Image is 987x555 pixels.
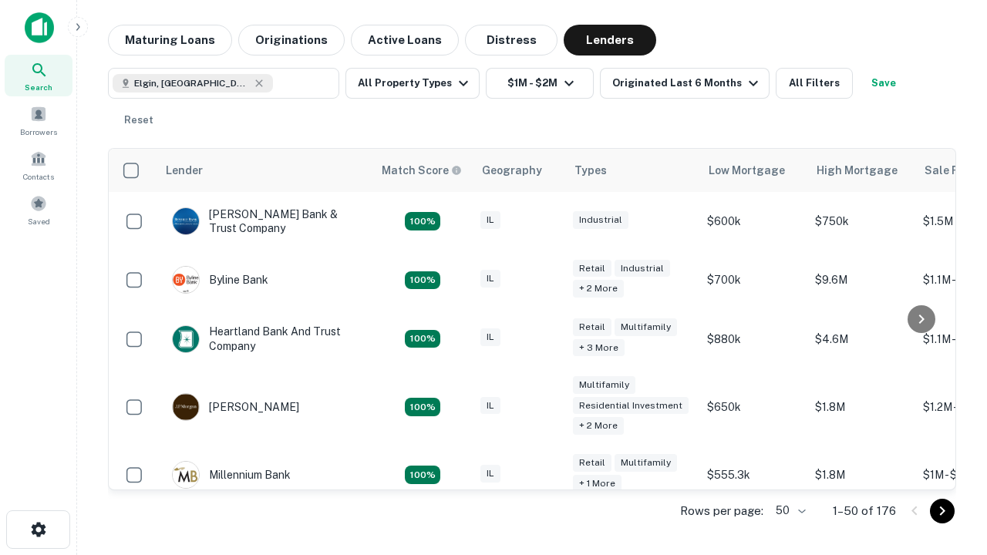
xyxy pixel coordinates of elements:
[699,251,807,309] td: $700k
[930,499,955,523] button: Go to next page
[173,462,199,488] img: picture
[345,68,480,99] button: All Property Types
[173,267,199,293] img: picture
[114,105,163,136] button: Reset
[5,55,72,96] a: Search
[480,397,500,415] div: IL
[172,461,291,489] div: Millennium Bank
[473,149,565,192] th: Geography
[382,162,462,179] div: Capitalize uses an advanced AI algorithm to match your search with the best lender. The match sco...
[573,417,624,435] div: + 2 more
[25,12,54,43] img: capitalize-icon.png
[172,325,357,352] div: Heartland Bank And Trust Company
[238,25,345,55] button: Originations
[28,215,50,227] span: Saved
[480,328,500,346] div: IL
[699,446,807,504] td: $555.3k
[372,149,473,192] th: Capitalize uses an advanced AI algorithm to match your search with the best lender. The match sco...
[23,170,54,183] span: Contacts
[564,25,656,55] button: Lenders
[20,126,57,138] span: Borrowers
[776,68,853,99] button: All Filters
[25,81,52,93] span: Search
[108,25,232,55] button: Maturing Loans
[480,465,500,483] div: IL
[573,280,624,298] div: + 2 more
[405,330,440,348] div: Matching Properties: 19, hasApolloMatch: undefined
[910,382,987,456] iframe: Chat Widget
[172,393,299,421] div: [PERSON_NAME]
[480,211,500,229] div: IL
[699,309,807,368] td: $880k
[5,189,72,230] a: Saved
[173,208,199,234] img: picture
[615,260,670,277] div: Industrial
[5,99,72,141] a: Borrowers
[573,318,611,336] div: Retail
[173,326,199,352] img: picture
[480,270,500,288] div: IL
[573,339,625,357] div: + 3 more
[465,25,558,55] button: Distress
[859,68,908,99] button: Save your search to get updates of matches that match your search criteria.
[680,502,763,520] p: Rows per page:
[770,499,808,522] div: 50
[833,502,896,520] p: 1–50 of 176
[382,162,459,179] h6: Match Score
[612,74,763,92] div: Originated Last 6 Months
[807,446,915,504] td: $1.8M
[405,271,440,290] div: Matching Properties: 18, hasApolloMatch: undefined
[486,68,594,99] button: $1M - $2M
[5,144,72,186] a: Contacts
[807,251,915,309] td: $9.6M
[482,161,542,180] div: Geography
[134,76,250,90] span: Elgin, [GEOGRAPHIC_DATA], [GEOGRAPHIC_DATA]
[573,211,628,229] div: Industrial
[405,212,440,230] div: Matching Properties: 28, hasApolloMatch: undefined
[573,475,622,493] div: + 1 more
[807,149,915,192] th: High Mortgage
[699,149,807,192] th: Low Mortgage
[172,207,357,235] div: [PERSON_NAME] Bank & Trust Company
[405,466,440,484] div: Matching Properties: 16, hasApolloMatch: undefined
[807,309,915,368] td: $4.6M
[405,398,440,416] div: Matching Properties: 23, hasApolloMatch: undefined
[173,394,199,420] img: picture
[172,266,268,294] div: Byline Bank
[573,260,611,277] div: Retail
[351,25,459,55] button: Active Loans
[573,376,635,394] div: Multifamily
[573,454,611,472] div: Retail
[817,161,898,180] div: High Mortgage
[574,161,607,180] div: Types
[699,368,807,446] td: $650k
[615,454,677,472] div: Multifamily
[807,368,915,446] td: $1.8M
[600,68,770,99] button: Originated Last 6 Months
[699,192,807,251] td: $600k
[166,161,203,180] div: Lender
[157,149,372,192] th: Lender
[565,149,699,192] th: Types
[615,318,677,336] div: Multifamily
[573,397,689,415] div: Residential Investment
[807,192,915,251] td: $750k
[709,161,785,180] div: Low Mortgage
